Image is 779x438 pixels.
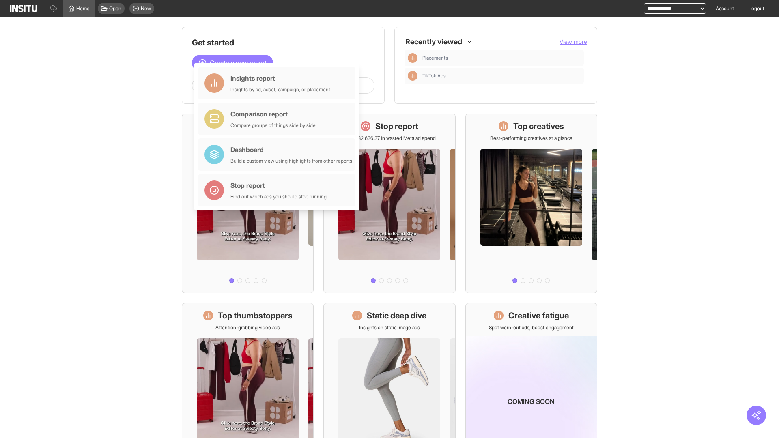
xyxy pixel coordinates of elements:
[422,55,581,61] span: Placements
[230,145,352,155] div: Dashboard
[359,324,420,331] p: Insights on static image ads
[109,5,121,12] span: Open
[422,55,448,61] span: Placements
[230,73,330,83] div: Insights report
[230,86,330,93] div: Insights by ad, adset, campaign, or placement
[422,73,446,79] span: TikTok Ads
[375,120,418,132] h1: Stop report
[218,310,293,321] h1: Top thumbstoppers
[323,114,455,293] a: Stop reportSave £32,636.37 in wasted Meta ad spend
[192,55,273,71] button: Create a new report
[465,114,597,293] a: Top creativesBest-performing creatives at a glance
[182,114,314,293] a: What's live nowSee all active ads instantly
[230,180,327,190] div: Stop report
[141,5,151,12] span: New
[408,71,417,81] div: Insights
[422,73,581,79] span: TikTok Ads
[230,193,327,200] div: Find out which ads you should stop running
[215,324,280,331] p: Attention-grabbing video ads
[513,120,564,132] h1: Top creatives
[230,158,352,164] div: Build a custom view using highlights from other reports
[560,38,587,46] button: View more
[76,5,90,12] span: Home
[408,53,417,63] div: Insights
[210,58,267,68] span: Create a new report
[490,135,572,142] p: Best-performing creatives at a glance
[367,310,426,321] h1: Static deep dive
[10,5,37,12] img: Logo
[230,122,316,129] div: Compare groups of things side by side
[560,38,587,45] span: View more
[192,37,374,48] h1: Get started
[230,109,316,119] div: Comparison report
[343,135,436,142] p: Save £32,636.37 in wasted Meta ad spend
